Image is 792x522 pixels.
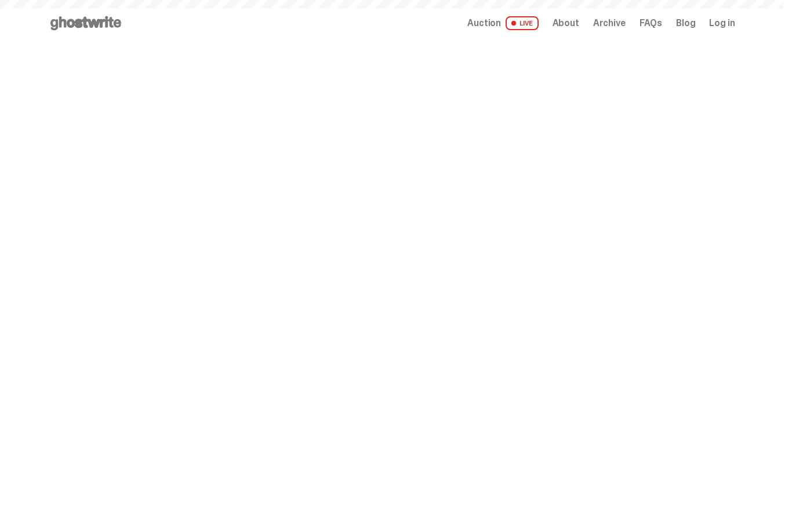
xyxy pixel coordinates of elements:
[676,19,695,28] a: Blog
[467,19,501,28] span: Auction
[709,19,735,28] a: Log in
[553,19,579,28] a: About
[640,19,662,28] a: FAQs
[506,16,539,30] span: LIVE
[593,19,626,28] a: Archive
[467,16,538,30] a: Auction LIVE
